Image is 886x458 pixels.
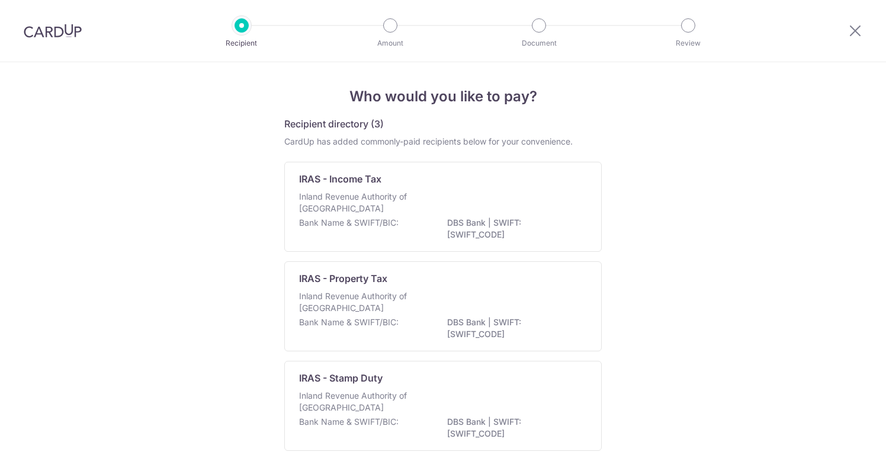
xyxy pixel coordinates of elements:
[198,37,285,49] p: Recipient
[495,37,583,49] p: Document
[284,86,602,107] h4: Who would you like to pay?
[644,37,732,49] p: Review
[299,416,399,428] p: Bank Name & SWIFT/BIC:
[299,217,399,229] p: Bank Name & SWIFT/BIC:
[24,24,82,38] img: CardUp
[284,136,602,148] div: CardUp has added commonly-paid recipients below for your convenience.
[447,217,580,241] p: DBS Bank | SWIFT: [SWIFT_CODE]
[299,371,383,385] p: IRAS - Stamp Duty
[299,172,381,186] p: IRAS - Income Tax
[299,191,425,214] p: Inland Revenue Authority of [GEOGRAPHIC_DATA]
[299,390,425,414] p: Inland Revenue Authority of [GEOGRAPHIC_DATA]
[299,290,425,314] p: Inland Revenue Authority of [GEOGRAPHIC_DATA]
[447,416,580,440] p: DBS Bank | SWIFT: [SWIFT_CODE]
[346,37,434,49] p: Amount
[299,316,399,328] p: Bank Name & SWIFT/BIC:
[447,316,580,340] p: DBS Bank | SWIFT: [SWIFT_CODE]
[284,117,384,131] h5: Recipient directory (3)
[299,271,387,286] p: IRAS - Property Tax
